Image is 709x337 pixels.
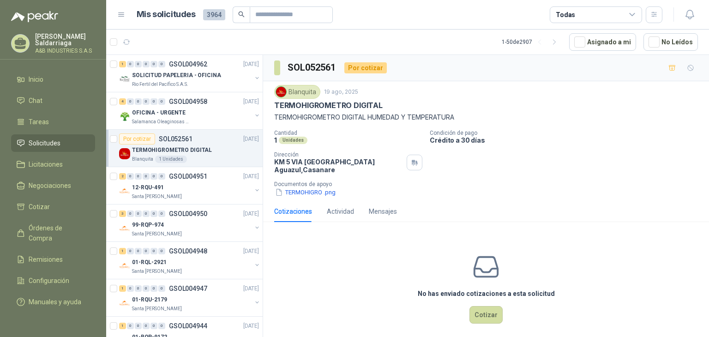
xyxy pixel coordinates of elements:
a: Licitaciones [11,156,95,173]
a: Inicio [11,71,95,88]
div: 0 [158,173,165,180]
div: 3 [119,211,126,217]
div: 0 [143,285,150,292]
h3: SOL052561 [288,60,337,75]
div: 0 [150,61,157,67]
p: A&B INDUSTRIES S.A.S [35,48,95,54]
img: Company Logo [119,298,130,309]
a: Chat [11,92,95,109]
p: GSOL004962 [169,61,207,67]
img: Company Logo [119,111,130,122]
div: 1 [119,285,126,292]
p: [DATE] [243,135,259,144]
span: Negociaciones [29,181,71,191]
p: [DATE] [243,210,259,218]
p: Santa [PERSON_NAME] [132,305,182,313]
a: Configuración [11,272,95,289]
p: GSOL004951 [169,173,207,180]
button: No Leídos [643,33,698,51]
p: Salamanca Oleaginosas SAS [132,118,190,126]
div: 0 [127,173,134,180]
a: Cotizar [11,198,95,216]
p: Santa [PERSON_NAME] [132,193,182,200]
div: Por cotizar [344,62,387,73]
span: Manuales y ayuda [29,297,81,307]
span: Remisiones [29,254,63,265]
img: Company Logo [276,87,286,97]
img: Company Logo [119,73,130,84]
button: Cotizar [469,306,503,324]
div: 0 [158,248,165,254]
p: Santa [PERSON_NAME] [132,230,182,238]
button: TERMOHIGRO .png [274,187,336,197]
p: 99-RQP-974 [132,221,164,229]
h3: No has enviado cotizaciones a esta solicitud [418,289,555,299]
div: Cotizaciones [274,206,312,217]
p: TERMOHIGROMETRO DIGITAL HUMEDAD Y TEMPERATURA [274,112,698,122]
div: 1 Unidades [155,156,187,163]
a: 3 0 0 0 0 0 GSOL004950[DATE] Company Logo99-RQP-974Santa [PERSON_NAME] [119,208,261,238]
p: [DATE] [243,284,259,293]
p: TERMOHIGROMETRO DIGITAL [274,101,383,110]
div: 1 - 50 de 2907 [502,35,562,49]
div: 0 [143,323,150,329]
div: 0 [158,323,165,329]
p: TERMOHIGROMETRO DIGITAL [132,146,212,155]
div: 0 [135,323,142,329]
div: 0 [135,173,142,180]
p: [DATE] [243,247,259,256]
div: 1 [119,61,126,67]
span: Licitaciones [29,159,63,169]
div: 0 [150,285,157,292]
a: 1 0 0 0 0 0 GSOL004962[DATE] Company LogoSOLICITUD PAPELERIA - OFICINARio Fertil del Pacífico S.A.S. [119,59,261,88]
div: 0 [150,211,157,217]
div: 0 [135,211,142,217]
div: 4 [119,98,126,105]
a: Por cotizarSOL052561[DATE] Company LogoTERMOHIGROMETRO DIGITALBlanquita1 Unidades [106,130,263,167]
a: Remisiones [11,251,95,268]
h1: Mis solicitudes [137,8,196,21]
div: 0 [143,211,150,217]
p: SOLICITUD PAPELERIA - OFICINA [132,71,221,80]
a: 2 0 0 0 0 0 GSOL004951[DATE] Company Logo12-RQU-491Santa [PERSON_NAME] [119,171,261,200]
div: 0 [143,248,150,254]
a: Solicitudes [11,134,95,152]
p: Condición de pago [430,130,705,136]
span: Configuración [29,276,69,286]
p: 1 [274,136,277,144]
div: Actividad [327,206,354,217]
div: 0 [143,61,150,67]
div: 1 [119,323,126,329]
div: 0 [135,98,142,105]
p: Santa [PERSON_NAME] [132,268,182,275]
div: Todas [556,10,575,20]
div: 0 [127,285,134,292]
img: Logo peakr [11,11,58,22]
p: 01-RQU-2179 [132,295,167,304]
p: [PERSON_NAME] Saldarriaga [35,33,95,46]
p: [DATE] [243,97,259,106]
div: 0 [143,173,150,180]
a: Órdenes de Compra [11,219,95,247]
p: KM 5 VIA [GEOGRAPHIC_DATA] Aguazul , Casanare [274,158,403,174]
div: 0 [150,173,157,180]
p: 12-RQU-491 [132,183,164,192]
div: 0 [127,61,134,67]
span: 3964 [203,9,225,20]
img: Company Logo [119,223,130,234]
span: search [238,11,245,18]
div: 0 [127,248,134,254]
div: 1 [119,248,126,254]
a: 4 0 0 0 0 0 GSOL004958[DATE] Company LogoOFICINA - URGENTESalamanca Oleaginosas SAS [119,96,261,126]
div: 0 [135,248,142,254]
span: Órdenes de Compra [29,223,86,243]
p: Dirección [274,151,403,158]
p: SOL052561 [159,136,192,142]
div: 0 [127,98,134,105]
span: Tareas [29,117,49,127]
p: [DATE] [243,60,259,69]
a: Manuales y ayuda [11,293,95,311]
div: 0 [127,323,134,329]
div: 0 [158,61,165,67]
div: Blanquita [274,85,320,99]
